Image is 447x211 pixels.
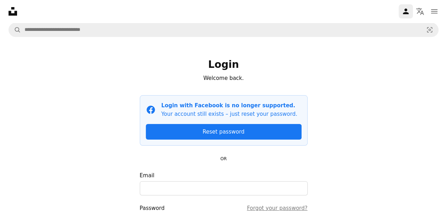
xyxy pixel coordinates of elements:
[413,4,427,18] button: Language
[427,4,441,18] button: Menu
[421,23,438,37] button: Visual search
[140,181,308,195] input: Email
[140,58,308,71] h1: Login
[146,124,302,140] a: Reset password
[140,171,308,195] label: Email
[9,23,21,37] button: Search Unsplash
[161,101,297,110] p: Login with Facebook is no longer supported.
[220,156,227,161] small: OR
[140,74,308,82] p: Welcome back.
[9,7,17,16] a: Home — Unsplash
[399,4,413,18] a: Log in / Sign up
[9,23,438,37] form: Find visuals sitewide
[161,110,297,118] p: Your account still exists – just reset your password.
